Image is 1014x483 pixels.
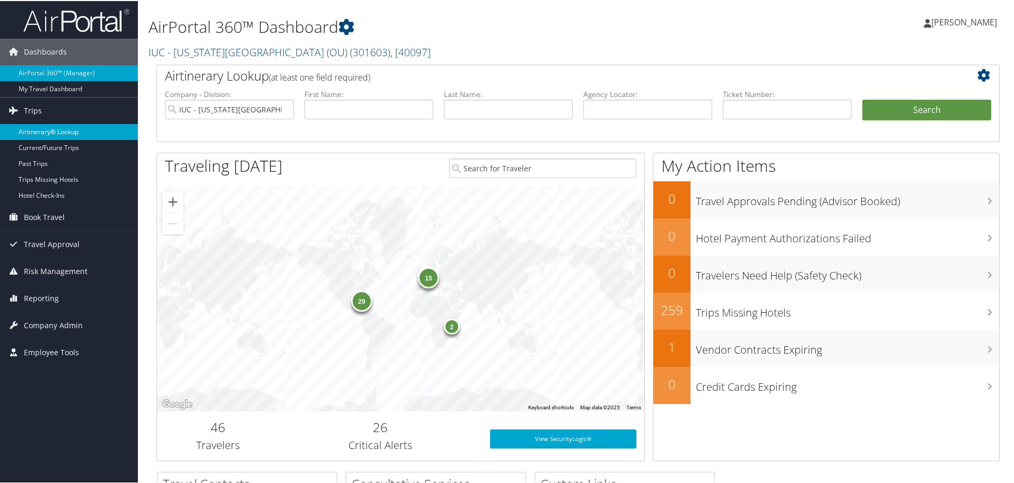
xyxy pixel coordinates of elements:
h2: 259 [653,300,690,318]
label: First Name: [304,88,433,99]
div: 29 [351,289,372,310]
h3: Credit Cards Expiring [696,373,999,393]
h3: Trips Missing Hotels [696,299,999,319]
span: Reporting [24,284,59,311]
label: Company - Division: [165,88,294,99]
span: Travel Approval [24,230,80,257]
img: Google [160,397,195,410]
span: Book Travel [24,203,65,230]
a: 0Travel Approvals Pending (Advisor Booked) [653,180,999,217]
h3: Travelers Need Help (Safety Check) [696,262,999,282]
a: 0Travelers Need Help (Safety Check) [653,254,999,292]
button: Keyboard shortcuts [528,403,574,410]
h3: Travel Approvals Pending (Advisor Booked) [696,188,999,208]
a: IUC - [US_STATE][GEOGRAPHIC_DATA] (OU) [148,44,431,58]
img: airportal-logo.png [23,7,129,32]
span: , [ 40097 ] [390,44,431,58]
input: Search for Traveler [449,157,636,177]
a: Open this area in Google Maps (opens a new window) [160,397,195,410]
a: Terms (opens in new tab) [626,403,641,409]
label: Last Name: [444,88,573,99]
a: View SecurityLogic® [490,428,636,447]
h2: 0 [653,263,690,281]
h3: Travelers [165,437,271,452]
span: Company Admin [24,311,83,338]
span: Map data ©2025 [580,403,620,409]
span: Trips [24,96,42,123]
span: ( 301603 ) [350,44,390,58]
span: Employee Tools [24,338,79,365]
h1: AirPortal 360™ Dashboard [148,15,721,37]
a: 0Credit Cards Expiring [653,366,999,403]
span: Dashboards [24,38,67,64]
h2: 26 [287,417,474,435]
span: (at least one field required) [269,71,370,82]
span: [PERSON_NAME] [931,15,997,27]
div: 15 [418,266,439,287]
label: Ticket Number: [723,88,852,99]
a: 1Vendor Contracts Expiring [653,329,999,366]
h2: 46 [165,417,271,435]
div: 2 [443,317,459,333]
button: Zoom in [162,190,183,212]
a: [PERSON_NAME] [924,5,1008,37]
h1: Traveling [DATE] [165,154,283,176]
h2: Airtinerary Lookup [165,66,921,84]
h2: 0 [653,226,690,244]
a: 0Hotel Payment Authorizations Failed [653,217,999,254]
h3: Hotel Payment Authorizations Failed [696,225,999,245]
h3: Critical Alerts [287,437,474,452]
h2: 0 [653,374,690,392]
label: Agency Locator: [583,88,712,99]
button: Search [862,99,991,120]
h1: My Action Items [653,154,999,176]
h2: 0 [653,189,690,207]
h2: 1 [653,337,690,355]
button: Zoom out [162,212,183,233]
h3: Vendor Contracts Expiring [696,336,999,356]
span: Risk Management [24,257,88,284]
a: 259Trips Missing Hotels [653,292,999,329]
